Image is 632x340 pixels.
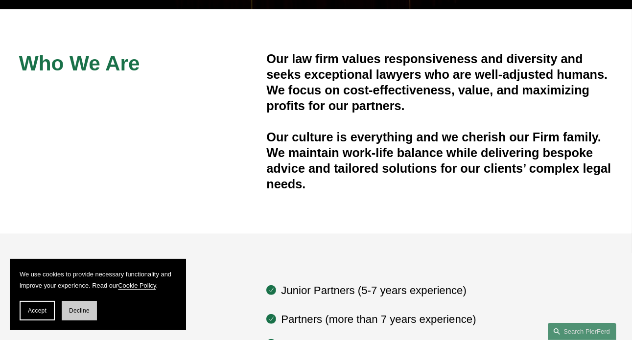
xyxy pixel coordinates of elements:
p: Junior Partners (5-7 years experience) [281,281,613,300]
h4: Our culture is everything and we cherish our Firm family. We maintain work-life balance while del... [266,129,613,192]
a: Cookie Policy [118,282,156,289]
button: Accept [20,301,55,320]
span: Decline [69,307,90,314]
span: Accept [28,307,47,314]
a: Search this site [548,323,616,340]
p: Partners (more than 7 years experience) [281,310,613,329]
section: Cookie banner [10,259,186,330]
h4: Our law firm values responsiveness and diversity and seeks exceptional lawyers who are well-adjus... [266,51,613,113]
p: We use cookies to provide necessary functionality and improve your experience. Read our . [20,269,176,291]
button: Decline [62,301,97,320]
span: Who We Are [19,52,140,75]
